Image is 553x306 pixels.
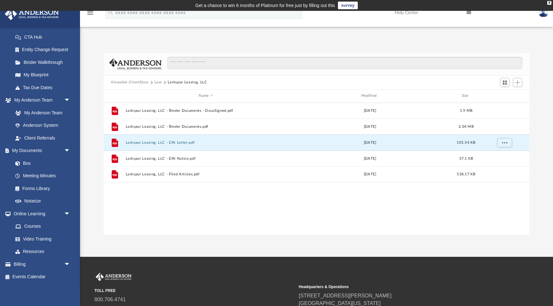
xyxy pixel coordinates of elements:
[9,43,80,56] a: Entity Change Request
[111,80,148,85] button: Viewable-ClientDocs
[155,80,162,85] button: Law
[289,156,450,161] div: [DATE]
[9,157,74,170] a: Box
[3,8,61,20] img: Anderson Advisors Platinum Portal
[4,258,80,271] a: Billingarrow_drop_down
[195,2,335,9] div: Get a chance to win 6 months of Platinum for free just by filling out this
[299,301,381,306] a: [GEOGRAPHIC_DATA][US_STATE]
[9,106,74,119] a: My Anderson Team
[9,170,77,182] a: Meeting Minutes
[94,288,294,294] small: TOLL FREE
[457,141,475,144] span: 101.54 KB
[64,94,77,107] span: arrow_drop_down
[482,93,526,99] div: id
[86,12,94,17] a: menu
[107,93,123,99] div: id
[289,140,450,145] div: [DATE]
[125,141,286,145] button: Larkspur Leasing, LLC - EIN Letter.pdf
[125,157,286,161] button: Larkspur Leasing, LLC - EIN Notice.pdf
[125,93,286,99] div: Name
[459,157,473,160] span: 57.1 KB
[453,93,479,99] div: Size
[107,9,114,16] i: search
[64,144,77,157] span: arrow_drop_down
[9,56,80,69] a: Binder Walkthrough
[94,273,133,281] img: Anderson Advisors Platinum Portal
[9,119,77,132] a: Anderson System
[547,1,551,5] div: close
[460,109,473,112] span: 1.9 MB
[457,172,475,176] span: 538.17 KB
[9,69,77,81] a: My Blueprint
[168,80,207,85] button: Larkspur Leasing, LLC
[9,245,77,258] a: Resources
[497,138,512,147] button: More options
[539,8,548,17] img: User Pic
[338,2,358,9] a: survey
[94,297,126,302] a: 800.706.4741
[299,293,392,298] a: [STREET_ADDRESS][PERSON_NAME]
[9,81,80,94] a: Tax Due Dates
[64,258,77,271] span: arrow_drop_down
[289,93,451,99] div: Modified
[513,78,523,87] button: Add
[459,125,474,128] span: 2.04 MB
[125,125,286,129] button: Larkspur Leasing, LLC - Binder Documents.pdf
[299,284,499,290] small: Headquarters & Operations
[289,172,450,177] div: [DATE]
[9,31,80,43] a: CTA Hub
[9,195,77,208] a: Notarize
[104,103,529,235] div: grid
[4,94,77,107] a: My Anderson Teamarrow_drop_down
[9,233,74,245] a: Video Training
[9,182,74,195] a: Forms Library
[4,144,77,157] a: My Documentsarrow_drop_down
[4,271,80,283] a: Events Calendar
[289,124,450,129] div: [DATE]
[167,57,523,69] input: Search files and folders
[86,9,94,17] i: menu
[125,109,286,113] button: Larkspur Leasing, LLC - Binder Documents - DocuSigned.pdf
[125,172,286,176] button: Larkspur Leasing, LLC - Filed Articles.pdf
[500,78,510,87] button: Switch to Grid View
[4,207,77,220] a: Online Learningarrow_drop_down
[9,220,77,233] a: Courses
[9,132,77,144] a: Client Referrals
[64,207,77,220] span: arrow_drop_down
[289,108,450,113] div: [DATE]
